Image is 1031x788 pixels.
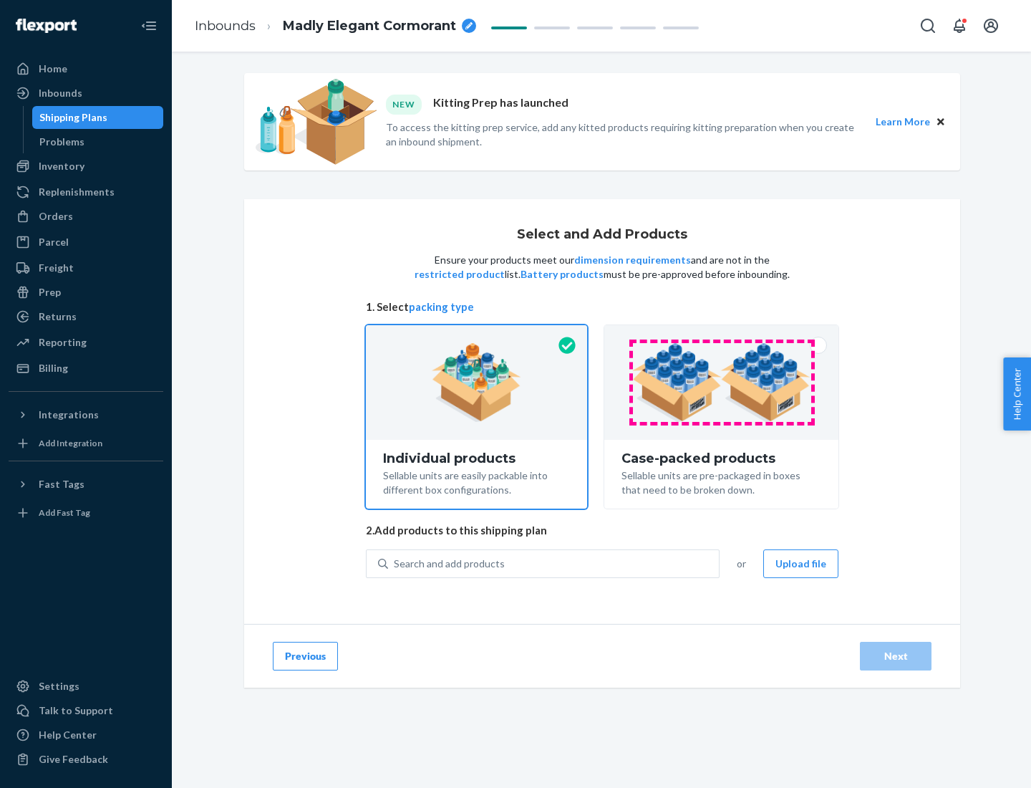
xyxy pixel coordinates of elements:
img: case-pack.59cecea509d18c883b923b81aeac6d0b.png [632,343,810,422]
div: Sellable units are pre-packaged in boxes that need to be broken down. [621,466,821,497]
div: Next [872,649,919,663]
a: Problems [32,130,164,153]
div: Talk to Support [39,703,113,718]
button: Give Feedback [9,748,163,771]
a: Billing [9,357,163,380]
a: Prep [9,281,163,304]
a: Inbounds [195,18,256,34]
a: Add Fast Tag [9,501,163,524]
a: Talk to Support [9,699,163,722]
button: Open Search Box [914,11,942,40]
a: Help Center [9,724,163,746]
p: To access the kitting prep service, add any kitted products requiring kitting preparation when yo... [386,120,863,149]
div: Freight [39,261,74,275]
img: individual-pack.facf35554cb0f1810c75b2bd6df2d64e.png [432,343,521,422]
div: Sellable units are easily packable into different box configurations. [383,466,570,497]
p: Ensure your products meet our and are not in the list. must be pre-approved before inbounding. [413,253,791,282]
div: Inbounds [39,86,82,100]
div: NEW [386,95,422,114]
button: Learn More [876,114,930,130]
span: 2. Add products to this shipping plan [366,523,838,538]
button: Open notifications [945,11,974,40]
div: Returns [39,309,77,324]
a: Shipping Plans [32,106,164,129]
div: Search and add products [394,557,505,571]
div: Fast Tags [39,477,84,491]
button: restricted product [415,267,505,282]
ol: breadcrumbs [183,5,488,47]
h1: Select and Add Products [517,228,687,242]
div: Add Integration [39,437,102,449]
button: Battery products [521,267,604,282]
a: Reporting [9,331,163,354]
p: Kitting Prep has launched [433,95,568,114]
a: Add Integration [9,432,163,455]
button: packing type [409,299,474,314]
span: 1. Select [366,299,838,314]
div: Settings [39,679,79,693]
button: Open account menu [977,11,1005,40]
span: or [737,557,746,571]
button: Close [933,114,949,130]
div: Orders [39,209,73,224]
a: Inventory [9,155,163,178]
div: Problems [39,135,84,149]
div: Shipping Plans [39,110,107,125]
div: Replenishments [39,185,115,199]
div: Home [39,62,67,76]
div: Add Fast Tag [39,506,90,519]
button: Upload file [763,549,838,578]
div: Help Center [39,728,97,742]
div: Parcel [39,235,69,249]
a: Replenishments [9,181,163,203]
a: Inbounds [9,82,163,105]
div: Reporting [39,335,87,350]
button: Close Navigation [135,11,163,40]
div: Give Feedback [39,752,108,767]
a: Returns [9,305,163,328]
button: Help Center [1003,357,1031,431]
div: Case-packed products [621,451,821,466]
span: Madly Elegant Cormorant [283,17,456,36]
button: Previous [273,642,338,671]
button: Integrations [9,403,163,426]
a: Home [9,57,163,80]
div: Individual products [383,451,570,466]
button: Next [860,642,931,671]
div: Billing [39,361,68,375]
a: Parcel [9,231,163,254]
div: Integrations [39,408,99,422]
a: Settings [9,675,163,698]
img: Flexport logo [16,19,77,33]
a: Orders [9,205,163,228]
div: Prep [39,285,61,299]
a: Freight [9,256,163,279]
button: Fast Tags [9,473,163,496]
button: dimension requirements [574,253,691,267]
div: Inventory [39,159,84,173]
